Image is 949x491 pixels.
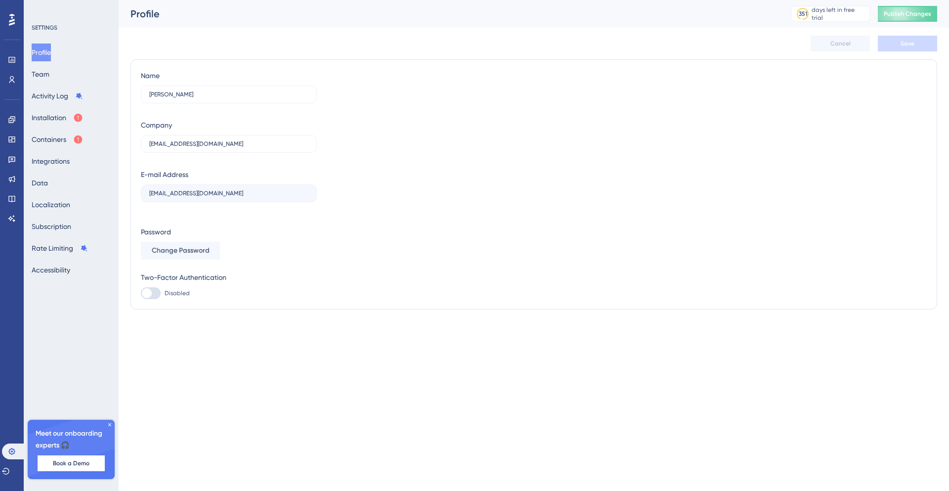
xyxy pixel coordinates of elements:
[32,109,83,127] button: Installation
[799,10,807,18] div: 351
[141,70,160,82] div: Name
[901,40,914,47] span: Save
[811,36,870,51] button: Cancel
[152,245,210,257] span: Change Password
[141,271,317,283] div: Two-Factor Authentication
[141,226,317,238] div: Password
[32,196,70,214] button: Localization
[141,119,172,131] div: Company
[32,87,83,105] button: Activity Log
[53,459,89,467] span: Book a Demo
[878,36,937,51] button: Save
[38,455,105,471] button: Book a Demo
[32,131,83,148] button: Containers
[884,10,931,18] span: Publish Changes
[878,6,937,22] button: Publish Changes
[149,140,308,147] input: Company Name
[32,44,51,61] button: Profile
[149,91,308,98] input: Name Surname
[32,218,71,235] button: Subscription
[812,6,866,22] div: days left in free trial
[141,242,220,260] button: Change Password
[32,174,48,192] button: Data
[130,7,766,21] div: Profile
[32,261,70,279] button: Accessibility
[32,65,49,83] button: Team
[32,239,88,257] button: Rate Limiting
[32,24,112,32] div: SETTINGS
[149,190,308,197] input: E-mail Address
[165,289,190,297] span: Disabled
[36,428,107,451] span: Meet our onboarding experts 🎧
[32,152,70,170] button: Integrations
[141,169,188,180] div: E-mail Address
[830,40,851,47] span: Cancel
